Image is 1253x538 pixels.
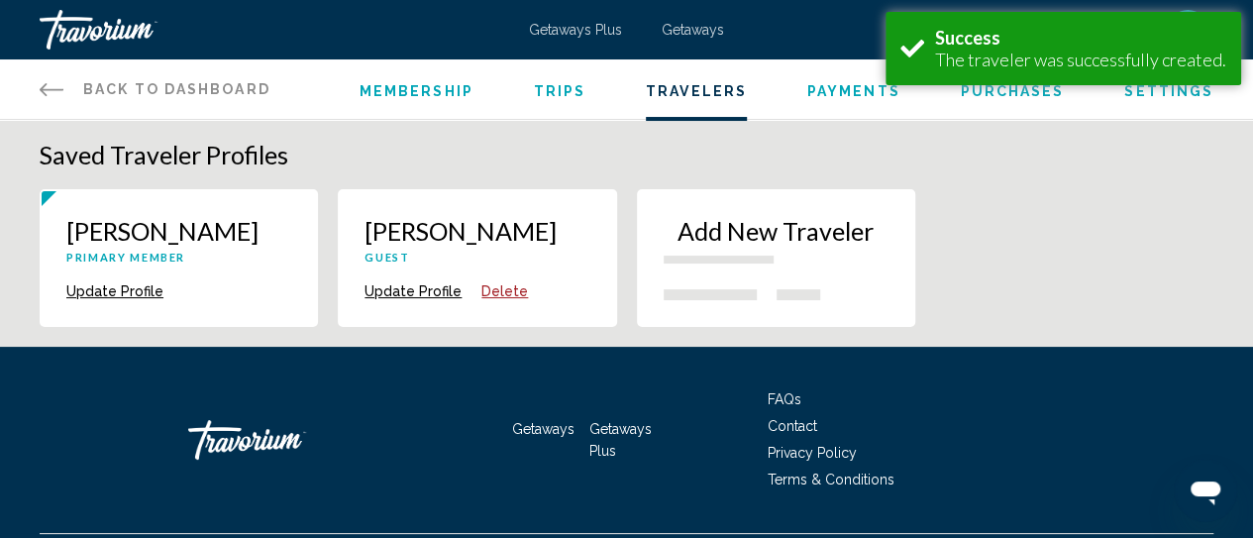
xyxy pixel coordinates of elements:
[1162,9,1213,51] button: User Menu
[83,81,270,97] span: Back to Dashboard
[66,216,291,246] p: [PERSON_NAME]
[960,83,1064,99] a: Purchases
[365,251,589,264] p: Guest
[768,445,857,461] a: Privacy Policy
[768,418,817,434] a: Contact
[935,27,1226,49] div: Success
[529,22,622,38] a: Getaways Plus
[512,421,574,437] a: Getaways
[40,59,270,119] a: Back to Dashboard
[40,140,1213,169] h1: Saved Traveler Profiles
[664,216,888,246] p: Add New Traveler
[66,251,291,264] p: Primary Member
[40,10,509,50] a: Travorium
[807,83,900,99] a: Payments
[188,410,386,470] a: Travorium
[534,83,586,99] a: Trips
[365,216,589,246] p: [PERSON_NAME]
[768,391,801,407] a: FAQs
[481,282,528,300] button: Delete Profile {{ traveler.firstName }} {{ traveler.lastName }}
[646,83,747,99] a: Travelers
[66,282,163,300] button: Update Profile {{ traveler.firstName }} {{ traveler.lastName }}
[935,49,1226,70] div: The traveler was successfully created.
[360,83,473,99] a: Membership
[1124,83,1213,99] a: Settings
[589,421,652,459] a: Getaways Plus
[637,189,915,327] button: New traveler
[365,282,462,300] button: Update Profile {{ traveler.firstName }} {{ traveler.lastName }}
[1174,459,1237,522] iframe: Button to launch messaging window
[662,22,724,38] a: Getaways
[768,472,894,487] a: Terms & Conditions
